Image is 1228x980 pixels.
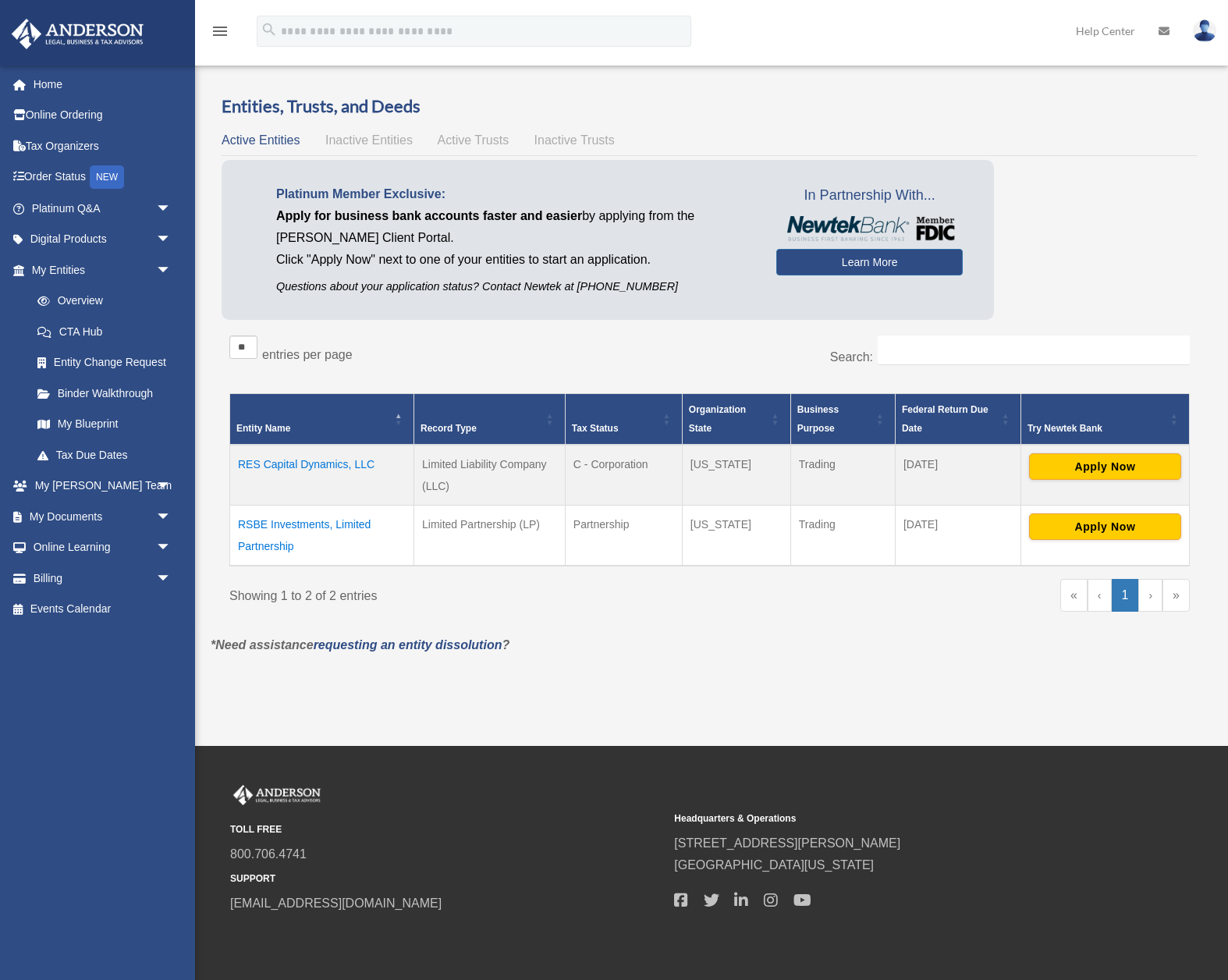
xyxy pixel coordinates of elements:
button: Apply Now [1029,453,1181,480]
i: menu [211,22,229,41]
td: RSBE Investments, Limited Partnership [230,505,414,566]
td: Trading [790,505,895,566]
a: CTA Hub [22,316,187,347]
div: Try Newtek Bank [1027,419,1166,438]
th: Organization State: Activate to sort [682,393,790,445]
span: Apply for business bank accounts faster and easier [276,209,582,222]
td: Limited Liability Company (LLC) [414,445,566,506]
span: arrow_drop_down [156,501,187,533]
span: Active Trusts [438,133,509,147]
img: NewtekBankLogoSM.png [784,216,955,241]
a: Tax Organizers [11,130,195,162]
td: RES Capital Dynamics, LLC [230,445,414,506]
a: requesting an entity dissolution [314,638,502,652]
span: Business Purpose [797,404,839,434]
a: [EMAIL_ADDRESS][DOMAIN_NAME] [230,897,442,910]
a: Online Learningarrow_drop_down [11,532,195,563]
span: Inactive Trusts [534,133,615,147]
a: Previous [1088,579,1112,612]
a: Platinum Q&Aarrow_drop_down [11,193,195,224]
a: Entity Change Request [22,347,187,378]
a: Events Calendar [11,594,195,625]
th: Business Purpose: Activate to sort [790,393,895,445]
p: Platinum Member Exclusive: [276,183,753,205]
a: Billingarrow_drop_down [11,563,195,594]
a: Online Ordering [11,100,195,131]
p: Questions about your application status? Contact Newtek at [PHONE_NUMBER] [276,277,753,296]
a: menu [211,27,229,41]
img: User Pic [1193,20,1216,42]
a: Last [1162,579,1190,612]
span: Record Type [421,423,477,434]
a: 1 [1112,579,1139,612]
a: My Entitiesarrow_drop_down [11,254,187,286]
a: [STREET_ADDRESS][PERSON_NAME] [674,836,900,850]
img: Anderson Advisors Platinum Portal [230,785,324,805]
p: by applying from the [PERSON_NAME] Client Portal. [276,205,753,249]
span: Inactive Entities [325,133,413,147]
a: Home [11,69,195,100]
th: Record Type: Activate to sort [414,393,566,445]
a: Digital Productsarrow_drop_down [11,224,195,255]
i: search [261,21,278,38]
a: First [1060,579,1088,612]
a: Binder Walkthrough [22,378,187,409]
small: SUPPORT [230,871,663,887]
span: arrow_drop_down [156,224,187,256]
span: Federal Return Due Date [902,404,988,434]
td: [DATE] [895,445,1020,506]
a: Order StatusNEW [11,162,195,194]
span: Tax Status [572,423,619,434]
div: Showing 1 to 2 of 2 entries [229,579,698,607]
img: Anderson Advisors Platinum Portal [7,19,148,49]
p: Click "Apply Now" next to one of your entities to start an application. [276,249,753,271]
span: arrow_drop_down [156,470,187,502]
a: Tax Due Dates [22,439,187,470]
span: arrow_drop_down [156,563,187,595]
td: Trading [790,445,895,506]
td: Partnership [565,505,682,566]
td: [US_STATE] [682,445,790,506]
span: In Partnership With... [776,183,963,208]
span: Entity Name [236,423,290,434]
h3: Entities, Trusts, and Deeds [222,94,1198,119]
th: Entity Name: Activate to invert sorting [230,393,414,445]
label: entries per page [262,348,353,361]
div: NEW [90,165,124,189]
a: Overview [22,286,179,317]
td: C - Corporation [565,445,682,506]
td: [DATE] [895,505,1020,566]
small: TOLL FREE [230,822,663,838]
span: arrow_drop_down [156,532,187,564]
button: Apply Now [1029,513,1181,540]
a: My [PERSON_NAME] Teamarrow_drop_down [11,470,195,502]
span: Active Entities [222,133,300,147]
span: arrow_drop_down [156,193,187,225]
a: My Documentsarrow_drop_down [11,501,195,532]
th: Federal Return Due Date: Activate to sort [895,393,1020,445]
th: Tax Status: Activate to sort [565,393,682,445]
td: [US_STATE] [682,505,790,566]
a: 800.706.4741 [230,847,307,861]
label: Search: [830,350,873,364]
a: My Blueprint [22,409,187,440]
span: arrow_drop_down [156,254,187,286]
a: Learn More [776,249,963,275]
a: Next [1138,579,1162,612]
em: *Need assistance ? [211,638,509,652]
a: [GEOGRAPHIC_DATA][US_STATE] [674,858,874,872]
td: Limited Partnership (LP) [414,505,566,566]
th: Try Newtek Bank : Activate to sort [1020,393,1189,445]
small: Headquarters & Operations [674,811,1107,827]
span: Organization State [689,404,746,434]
